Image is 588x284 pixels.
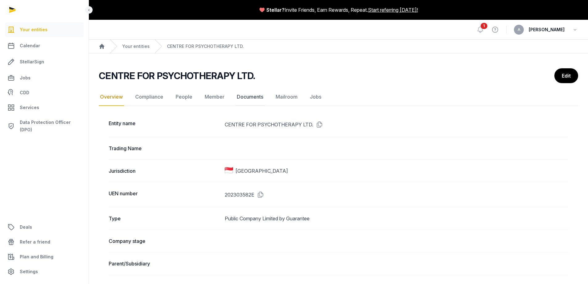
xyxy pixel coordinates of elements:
span: Your entities [20,26,48,33]
nav: Breadcrumb [89,40,588,53]
dd: 202303582E [225,190,568,200]
span: 1 [481,23,487,29]
a: Your entities [122,43,150,49]
dd: Public Company Limited by Guarantee [225,215,568,222]
a: Settings [5,264,84,279]
a: Mailroom [274,88,299,106]
a: Your entities [5,22,84,37]
a: Overview [99,88,124,106]
nav: Tabs [99,88,578,106]
a: Jobs [309,88,323,106]
a: Edit [554,68,578,83]
h2: CENTRE FOR PSYCHOTHERAPY LTD. [99,70,255,81]
a: Data Protection Officer (DPO) [5,116,84,136]
span: A [518,28,520,32]
a: Documents [236,88,265,106]
dt: Parent/Subsidiary [109,260,220,267]
dd: CENTRE FOR PSYCHOTHERAPY LTD. [225,120,568,129]
span: Calendar [20,42,40,49]
span: Stellar? [266,6,285,14]
span: [GEOGRAPHIC_DATA] [236,167,288,175]
a: CDD [5,87,84,99]
span: Jobs [20,74,31,82]
span: Plan and Billing [20,253,53,261]
iframe: Chat Widget [477,212,588,284]
span: Data Protection Officer (DPO) [20,119,81,134]
a: Plan and Billing [5,249,84,264]
button: A [514,25,524,35]
dt: Entity name [109,120,220,129]
dt: Company stage [109,237,220,245]
dt: Jurisdiction [109,167,220,175]
span: Settings [20,268,38,275]
a: Start referring [DATE]! [368,6,418,14]
a: Compliance [134,88,165,106]
a: Deals [5,220,84,235]
a: Member [203,88,226,106]
a: People [174,88,194,106]
span: Refer a friend [20,238,50,246]
span: Deals [20,223,32,231]
span: CDD [20,89,29,96]
span: [PERSON_NAME] [529,26,565,33]
dt: Trading Name [109,145,220,152]
a: Jobs [5,70,84,85]
a: Refer a friend [5,235,84,249]
a: CENTRE FOR PSYCHOTHERAPY LTD. [167,43,244,49]
a: Calendar [5,38,84,53]
a: Services [5,100,84,115]
dt: UEN number [109,190,220,200]
a: StellarSign [5,54,84,69]
span: StellarSign [20,58,44,66]
span: Services [20,104,39,111]
dt: Type [109,215,220,222]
